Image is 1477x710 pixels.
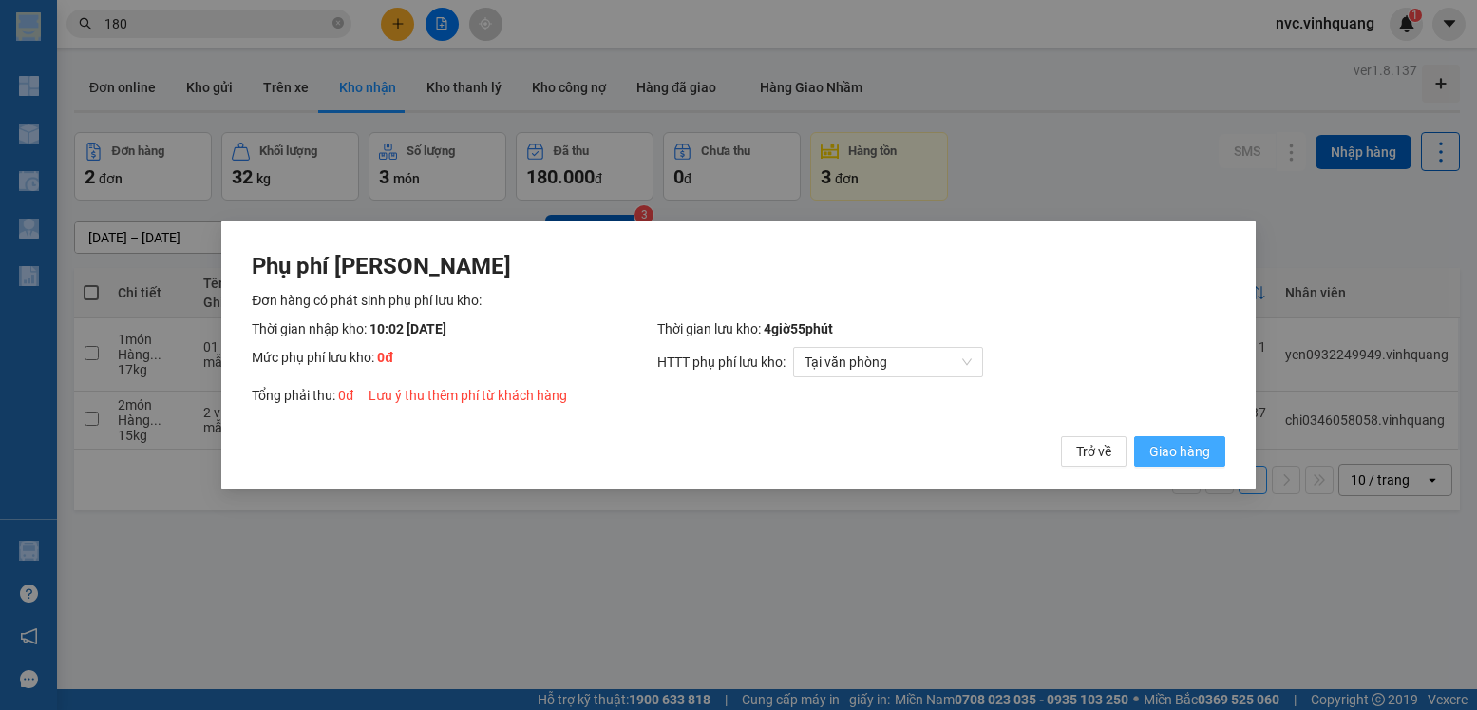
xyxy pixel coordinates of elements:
span: Giao hàng [1149,441,1210,462]
span: 4 giờ 55 phút [764,321,833,336]
div: Thời gian lưu kho: [657,318,1225,339]
div: HTTT phụ phí lưu kho: [657,347,1225,377]
span: 0 đ [377,350,393,365]
button: Trở về [1061,436,1127,467]
span: Tại văn phòng [805,348,972,376]
button: Giao hàng [1134,436,1225,467]
span: 0 đ [338,388,353,403]
span: Trở về [1076,441,1111,462]
span: 10:02 [DATE] [369,321,446,336]
div: Tổng phải thu: [252,385,1225,406]
div: Thời gian nhập kho: [252,318,657,339]
div: Mức phụ phí lưu kho: [252,347,657,377]
span: Lưu ý thu thêm phí từ khách hàng [369,388,567,403]
div: Đơn hàng có phát sinh phụ phí lưu kho: [252,290,1225,311]
span: Phụ phí [PERSON_NAME] [252,253,511,279]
